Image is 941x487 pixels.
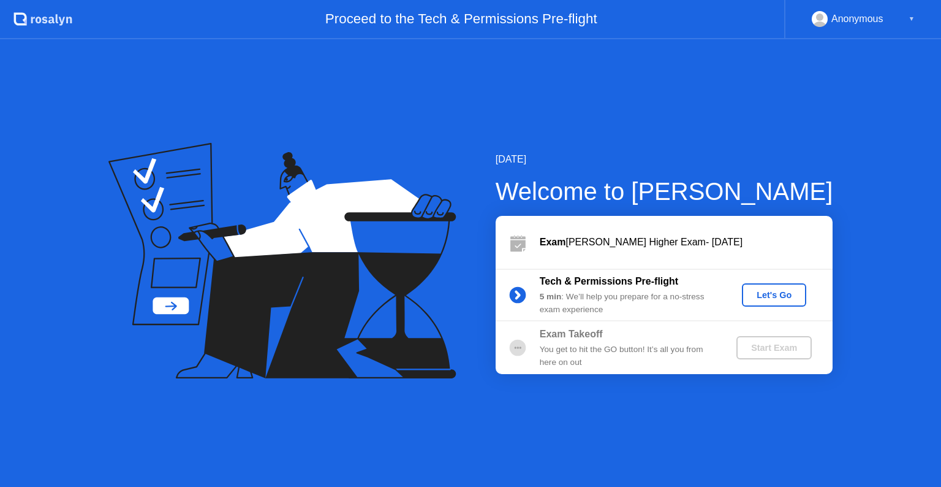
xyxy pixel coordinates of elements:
div: [PERSON_NAME] Higher Exam- [DATE] [540,235,833,250]
b: 5 min [540,292,562,301]
div: Welcome to [PERSON_NAME] [496,173,833,210]
div: Anonymous [831,11,883,27]
div: [DATE] [496,152,833,167]
div: Start Exam [741,343,807,353]
div: Let's Go [747,290,801,300]
div: You get to hit the GO button! It’s all you from here on out [540,343,716,369]
b: Exam Takeoff [540,329,603,339]
div: ▼ [909,11,915,27]
div: : We’ll help you prepare for a no-stress exam experience [540,291,716,316]
b: Exam [540,237,566,247]
button: Let's Go [742,283,806,307]
b: Tech & Permissions Pre-flight [540,276,678,286]
button: Start Exam [736,336,812,359]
